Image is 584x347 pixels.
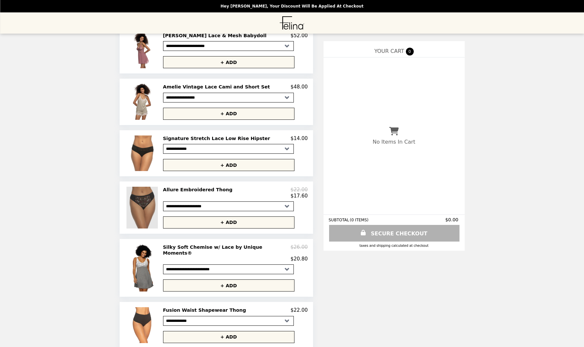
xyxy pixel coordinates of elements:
[291,187,308,193] p: $22.00
[163,108,294,120] button: + ADD
[350,218,368,222] span: ( 0 ITEMS )
[163,307,249,313] h2: Fusion Waist Shapewear Thong
[126,187,159,228] img: Allure Embroidered Thong
[163,279,294,292] button: + ADD
[291,84,308,90] p: $48.00
[163,56,294,68] button: + ADD
[163,41,294,51] select: Select a product variant
[129,135,157,171] img: Signature Stretch Lace Low Rise Hipster
[163,216,294,229] button: + ADD
[163,159,294,171] button: + ADD
[291,244,308,256] p: $26.00
[129,84,157,119] img: Amelie Vintage Lace Cami and Short Set
[291,256,308,262] p: $20.80
[329,218,350,222] span: SUBTOTAL
[163,201,294,211] select: Select a product variant
[406,48,414,55] span: 0
[124,244,161,292] img: Silky Soft Chemise w/ Lace by Unique Moments®
[291,193,308,199] p: $17.60
[291,135,308,141] p: $14.00
[163,244,291,256] h2: Silky Soft Chemise w/ Lace by Unique Moments®
[163,331,294,343] button: + ADD
[163,264,294,274] select: Select a product variant
[163,144,294,154] select: Select a product variant
[445,217,459,222] span: $0.00
[373,139,415,145] p: No Items In Cart
[163,187,235,193] h2: Allure Embroidered Thong
[163,84,273,90] h2: Amelie Vintage Lace Cami and Short Set
[221,4,363,8] p: Hey [PERSON_NAME], your discount will be applied at checkout
[280,16,304,30] img: Brand Logo
[329,244,459,247] div: Taxes and Shipping calculated at checkout
[163,316,294,326] select: Select a product variant
[129,33,157,68] img: Renee Lace & Mesh Babydoll
[129,307,157,343] img: Fusion Waist Shapewear Thong
[163,93,294,103] select: Select a product variant
[374,48,404,54] span: YOUR CART
[291,307,308,313] p: $22.00
[163,135,273,141] h2: Signature Stretch Lace Low Rise Hipster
